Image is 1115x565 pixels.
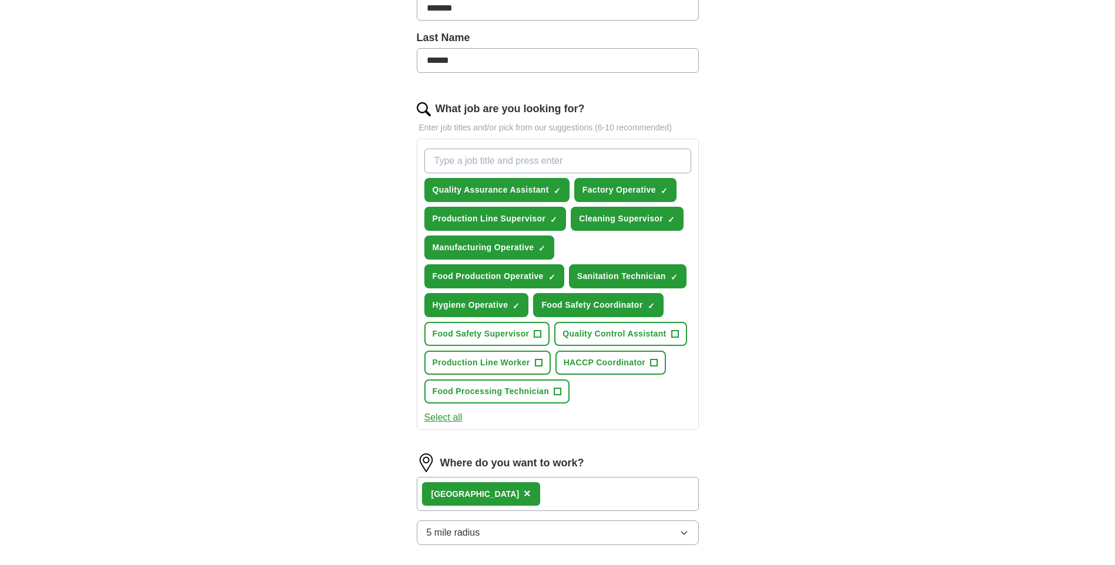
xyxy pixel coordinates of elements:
[424,293,529,317] button: Hygiene Operative✓
[433,328,530,340] span: Food Safety Supervisor
[661,186,668,196] span: ✓
[433,270,544,282] span: Food Production Operative
[582,184,656,196] span: Factory Operative
[424,264,564,288] button: Food Production Operative✓
[571,207,684,231] button: Cleaning Supervisor✓
[555,351,666,375] button: HACCP Coordinator
[436,101,585,117] label: What job are you looking for?
[550,215,557,224] span: ✓
[440,455,584,471] label: Where do you want to work?
[417,122,699,134] p: Enter job titles and/or pick from our suggestions (6-10 recommended)
[524,487,531,500] span: ×
[554,186,561,196] span: ✓
[424,207,567,231] button: Production Line Supervisor✓
[548,273,555,282] span: ✓
[427,526,480,540] span: 5 mile radius
[424,322,550,346] button: Food Safety Supervisor
[533,293,663,317] button: Food Safety Coordinator✓
[541,299,642,311] span: Food Safety Coordinator
[564,357,645,369] span: HACCP Coordinator
[417,453,436,472] img: location.png
[424,149,691,173] input: Type a job title and press enter
[538,244,545,253] span: ✓
[433,385,550,398] span: Food Processing Technician
[424,379,570,403] button: Food Processing Technician
[424,411,463,425] button: Select all
[569,264,687,288] button: Sanitation Technician✓
[433,357,530,369] span: Production Line Worker
[433,184,549,196] span: Quality Assurance Assistant
[417,30,699,46] label: Last Name
[648,301,655,311] span: ✓
[574,178,677,202] button: Factory Operative✓
[579,213,663,225] span: Cleaning Supervisor
[433,241,534,254] span: Manufacturing Operative
[424,178,570,202] button: Quality Assurance Assistant✓
[668,215,675,224] span: ✓
[562,328,666,340] span: Quality Control Assistant
[513,301,520,311] span: ✓
[433,213,546,225] span: Production Line Supervisor
[524,485,531,503] button: ×
[417,102,431,116] img: search.png
[424,236,555,260] button: Manufacturing Operative✓
[554,322,687,346] button: Quality Control Assistant
[433,299,508,311] span: Hygiene Operative
[417,520,699,545] button: 5 mile radius
[424,351,551,375] button: Production Line Worker
[671,273,678,282] span: ✓
[577,270,666,282] span: Sanitation Technician
[431,488,520,500] div: [GEOGRAPHIC_DATA]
